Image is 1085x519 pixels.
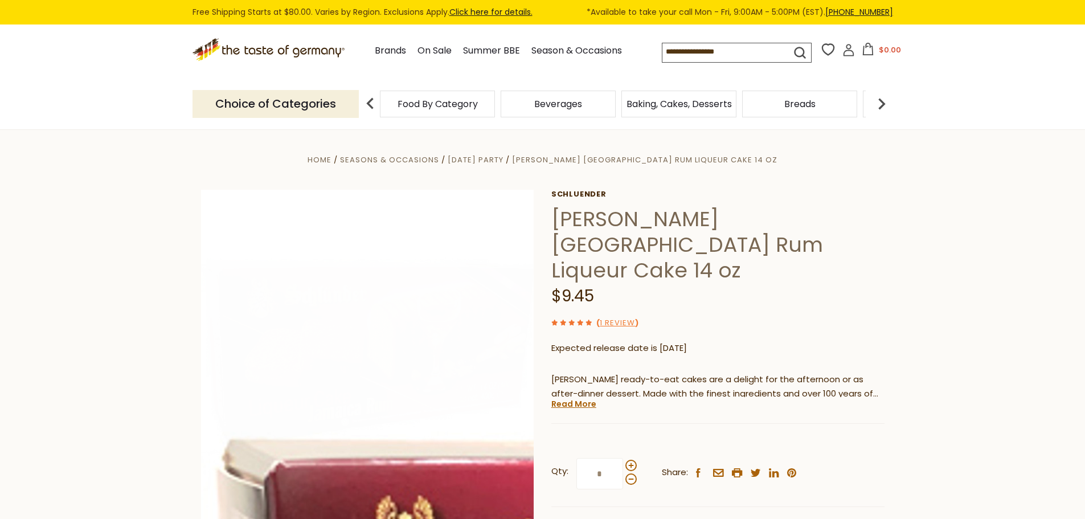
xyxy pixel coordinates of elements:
[551,341,885,355] p: Expected release date is [DATE]
[551,398,596,410] a: Read More
[398,100,478,108] a: Food By Category
[449,6,533,18] a: Click here for details.
[576,458,623,489] input: Qty:
[551,373,885,401] p: [PERSON_NAME] ready-to-eat cakes are a delight for the afternoon or as after-dinner dessert. Made...
[784,100,816,108] a: Breads
[879,44,901,55] span: $0.00
[359,92,382,115] img: previous arrow
[417,43,452,59] a: On Sale
[587,6,893,19] span: *Available to take your call Mon - Fri, 9:00AM - 5:00PM (EST).
[857,43,906,60] button: $0.00
[340,154,439,165] a: Seasons & Occasions
[551,464,568,479] strong: Qty:
[551,285,594,307] span: $9.45
[448,154,503,165] a: [DATE] Party
[870,92,893,115] img: next arrow
[534,100,582,108] a: Beverages
[193,90,359,118] p: Choice of Categories
[662,465,688,480] span: Share:
[463,43,520,59] a: Summer BBE
[825,6,893,18] a: [PHONE_NUMBER]
[627,100,732,108] a: Baking, Cakes, Desserts
[512,154,777,165] a: [PERSON_NAME] [GEOGRAPHIC_DATA] Rum Liqueur Cake 14 oz
[193,6,893,19] div: Free Shipping Starts at $80.00. Varies by Region. Exclusions Apply.
[600,317,635,329] a: 1 Review
[551,190,885,199] a: Schluender
[531,43,622,59] a: Season & Occasions
[551,206,885,283] h1: [PERSON_NAME] [GEOGRAPHIC_DATA] Rum Liqueur Cake 14 oz
[375,43,406,59] a: Brands
[596,317,638,328] span: ( )
[308,154,331,165] a: Home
